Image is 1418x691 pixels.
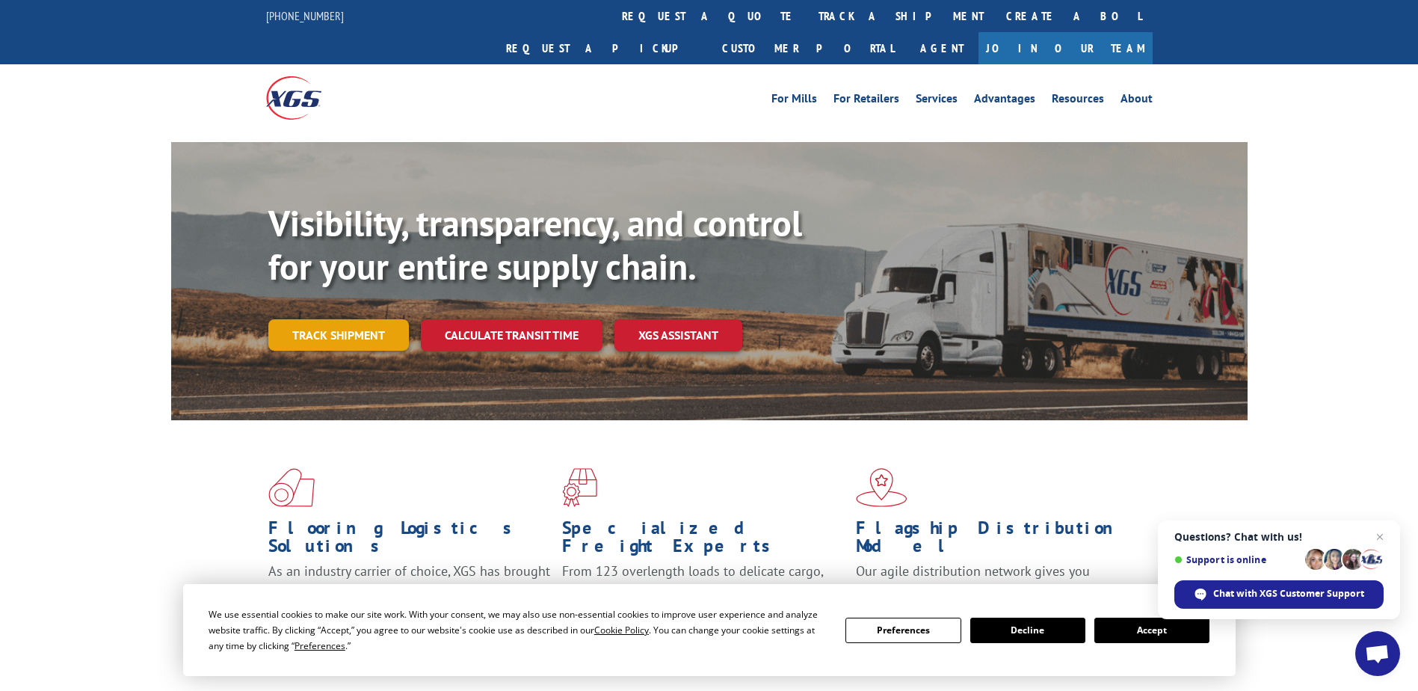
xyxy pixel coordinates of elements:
a: For Mills [771,93,817,109]
img: xgs-icon-focused-on-flooring-red [562,468,597,507]
a: Track shipment [268,319,409,351]
span: Preferences [295,639,345,652]
span: Support is online [1174,554,1300,565]
p: From 123 overlength loads to delicate cargo, our experienced staff knows the best way to move you... [562,562,845,629]
span: As an industry carrier of choice, XGS has brought innovation and dedication to flooring logistics... [268,562,550,615]
span: Cookie Policy [594,624,649,636]
div: We use essential cookies to make our site work. With your consent, we may also use non-essential ... [209,606,827,654]
img: xgs-icon-flagship-distribution-model-red [856,468,907,507]
h1: Specialized Freight Experts [562,519,845,562]
a: Agent [905,32,978,64]
a: Request a pickup [495,32,711,64]
a: Services [916,93,958,109]
a: Customer Portal [711,32,905,64]
button: Decline [970,618,1085,643]
h1: Flagship Distribution Model [856,519,1138,562]
span: Our agile distribution network gives you nationwide inventory management on demand. [856,562,1131,598]
a: Open chat [1355,631,1400,676]
button: Accept [1094,618,1209,643]
a: Resources [1052,93,1104,109]
a: Calculate transit time [421,319,602,351]
span: Chat with XGS Customer Support [1213,587,1364,601]
img: xgs-icon-total-supply-chain-intelligence-red [268,468,315,507]
span: Chat with XGS Customer Support [1174,580,1384,609]
a: Join Our Team [978,32,1153,64]
a: Advantages [974,93,1035,109]
b: Visibility, transparency, and control for your entire supply chain. [268,200,802,289]
h1: Flooring Logistics Solutions [268,519,551,562]
a: [PHONE_NUMBER] [266,8,344,23]
a: About [1120,93,1153,109]
div: Cookie Consent Prompt [183,584,1236,676]
span: Questions? Chat with us! [1174,531,1384,543]
a: For Retailers [833,93,899,109]
button: Preferences [845,618,961,643]
a: XGS ASSISTANT [614,319,742,351]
